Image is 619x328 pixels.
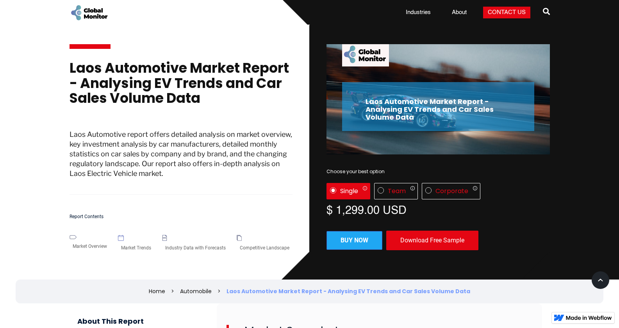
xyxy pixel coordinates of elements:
div: Corporate [435,187,468,195]
a: home [70,4,109,22]
a: About [447,9,471,16]
div: Download Free Sample [386,231,478,250]
div: > [218,287,221,295]
div: Market Overview [70,239,110,253]
div: > [171,287,174,295]
div: Team [388,187,406,195]
img: Made in Webflow [566,315,612,320]
div: Laos Automotive Market Report - Analysing EV Trends and Car Sales Volume Data [227,287,470,295]
a: Automobile [180,287,212,295]
a: Industries [401,9,435,16]
div: Choose your best option [326,168,550,176]
div: License [326,183,550,199]
a: Home [149,287,165,295]
h5: Report Contents [70,214,293,219]
div: $ 1,299.00 USD [326,203,550,215]
span:  [543,6,550,17]
div: Market Trends [118,241,154,255]
div: Industry Data with Forecasts [162,241,229,255]
h2: Laos Automotive Market Report - Analysing EV Trends and Car Sales Volume Data [366,98,511,121]
div: Competitive Landscape [237,241,293,255]
div: Single [340,187,358,195]
p: Laos Automotive report offers detailed analysis on market overview, key investment analysis by ca... [70,129,293,195]
a: Contact Us [483,7,530,18]
h1: Laos Automotive Market Report - Analysing EV Trends and Car Sales Volume Data [70,61,293,114]
a:  [543,5,550,20]
a: Buy now [326,231,382,250]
